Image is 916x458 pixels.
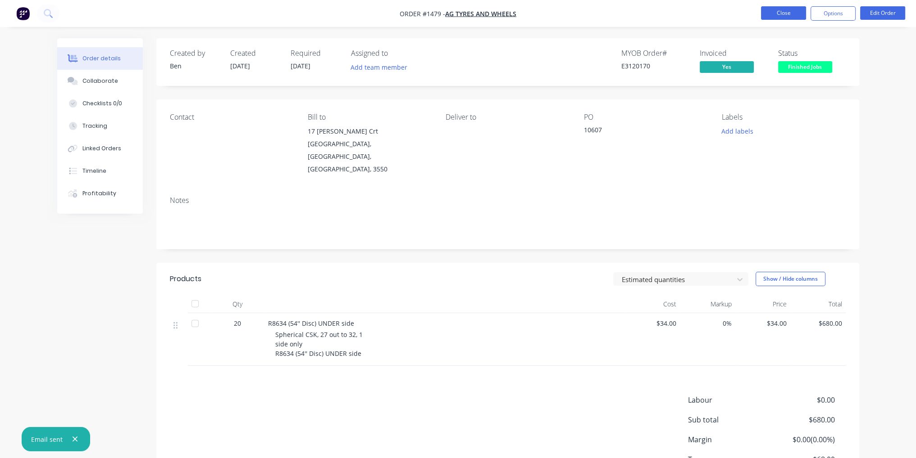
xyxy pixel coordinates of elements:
div: Price [735,295,791,313]
button: Add labels [717,125,758,137]
div: Required [291,49,340,58]
div: 10607 [584,125,697,138]
div: Created by [170,49,219,58]
div: Invoiced [700,49,767,58]
span: $0.00 ( 0.00 %) [768,434,834,445]
div: Deliver to [446,113,569,121]
button: Edit Order [860,6,905,20]
button: Finished Jobs [778,61,832,75]
button: Tracking [57,115,143,137]
div: Status [778,49,846,58]
button: Close [761,6,806,20]
div: Qty [210,295,264,313]
div: Cost [625,295,680,313]
div: Created [230,49,280,58]
div: E3120170 [621,61,689,71]
button: Order details [57,47,143,70]
div: Products [170,274,201,284]
span: 0% [684,319,732,328]
div: Order details [82,54,120,63]
div: Assigned to [351,49,441,58]
button: Profitability [57,182,143,205]
span: [DATE] [291,62,310,70]
button: Linked Orders [57,137,143,160]
button: Options [811,6,856,21]
div: [GEOGRAPHIC_DATA], [GEOGRAPHIC_DATA], [GEOGRAPHIC_DATA], 3550 [308,138,431,175]
button: Show / Hide columns [756,272,825,286]
span: Finished Jobs [778,61,832,72]
div: MYOB Order # [621,49,689,58]
div: Labels [722,113,845,121]
span: $0.00 [768,395,834,405]
div: Checklists 0/0 [82,99,122,108]
div: Profitability [82,189,116,198]
span: $34.00 [629,319,677,328]
button: Checklists 0/0 [57,92,143,115]
span: Margin [688,434,768,445]
a: AG Tyres and Wheels [445,9,516,18]
span: $680.00 [794,319,842,328]
img: Factory [16,7,30,20]
span: Sub total [688,414,768,425]
div: Markup [680,295,735,313]
span: Yes [700,61,754,72]
div: Email sent [31,435,63,444]
span: Spherical CSK, 27 out to 32, 1 side only R8634 (54'' Disc) UNDER side [275,330,363,358]
div: Timeline [82,167,106,175]
button: Timeline [57,160,143,182]
div: Total [790,295,846,313]
div: 17 [PERSON_NAME] Crt[GEOGRAPHIC_DATA], [GEOGRAPHIC_DATA], [GEOGRAPHIC_DATA], 3550 [308,125,431,175]
div: Bill to [308,113,431,121]
div: Collaborate [82,77,118,85]
span: Labour [688,395,768,405]
button: Add team member [346,61,412,73]
button: Add team member [351,61,412,73]
div: Linked Orders [82,144,121,153]
div: Contact [170,113,293,121]
div: Notes [170,196,846,205]
span: $34.00 [739,319,787,328]
span: 20 [234,319,241,328]
div: 17 [PERSON_NAME] Crt [308,125,431,138]
span: Order #1479 - [400,9,445,18]
span: $680.00 [768,414,834,425]
button: Collaborate [57,70,143,92]
span: R8634 (54'' Disc) UNDER side [268,319,354,328]
div: PO [584,113,707,121]
div: Ben [170,61,219,71]
span: [DATE] [230,62,250,70]
div: Tracking [82,122,107,130]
